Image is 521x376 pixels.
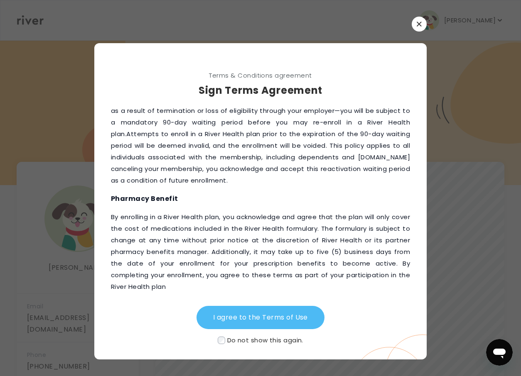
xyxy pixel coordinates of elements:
[218,337,225,344] input: Do not show this again.
[94,70,427,81] span: Terms & Conditions agreement
[111,211,410,293] p: ‍By enrolling in a River Health plan, you acknowledge and agree that the plan will only cover the...
[227,336,303,344] span: Do not show this again.
[486,339,513,366] iframe: Button to launch messaging window
[111,193,410,205] h3: Pharmacy Benefit
[94,83,427,98] h3: Sign Terms Agreement
[111,93,410,186] p: ‍If your River Health membership is canceled—whether voluntarily, due to non-payment, or as a res...
[197,306,324,329] button: I agree to the Terms of Use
